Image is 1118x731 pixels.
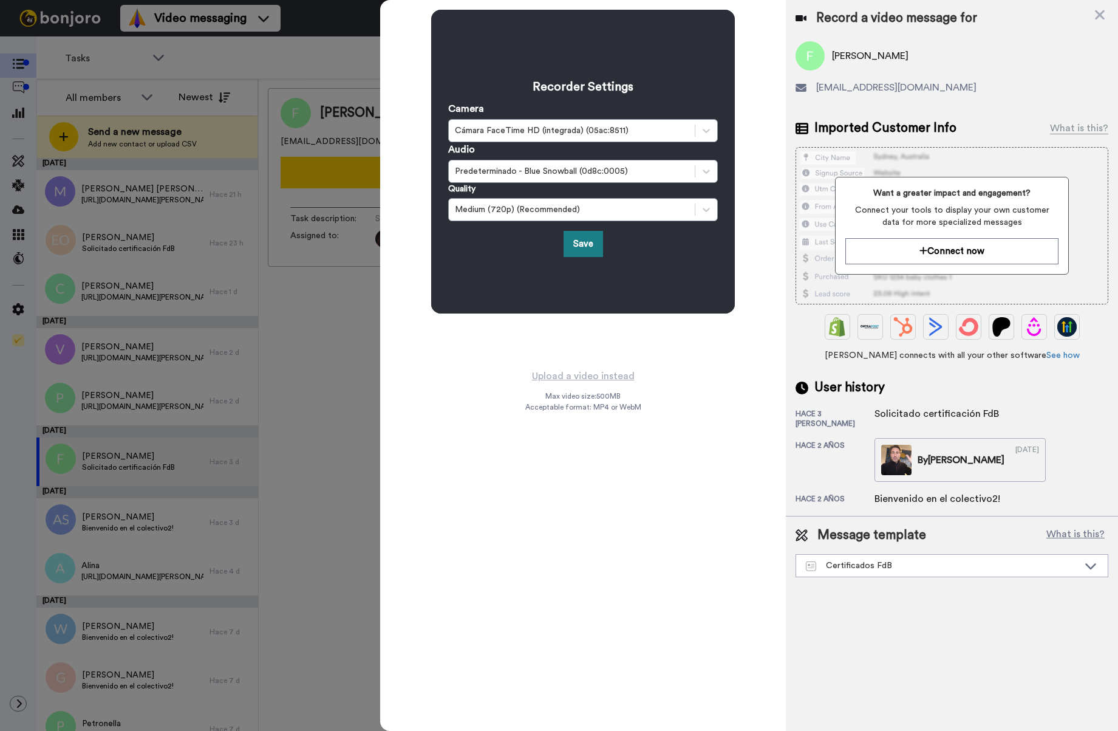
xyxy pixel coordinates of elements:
[455,125,689,137] div: Cámara FaceTime HD (integrada) (05ac:8511)
[448,78,718,95] h3: Recorder Settings
[1050,121,1108,136] div: What is this?
[455,165,689,177] div: Predeterminado - Blue Snowball (0d8c:0005)
[806,561,816,571] img: Message-temps.svg
[545,391,621,401] span: Max video size: 500 MB
[1043,526,1108,544] button: What is this?
[448,101,484,116] label: Camera
[874,492,1000,506] div: Bienvenido en el colectivo2!
[816,80,977,95] span: [EMAIL_ADDRESS][DOMAIN_NAME]
[1015,445,1039,475] div: [DATE]
[992,317,1011,337] img: Patreon
[796,441,874,482] div: hace 2 años
[874,438,1046,482] a: By[PERSON_NAME][DATE]
[845,204,1058,228] span: Connect your tools to display your own customer data for more specialized messages
[528,368,638,384] button: Upload a video instead
[448,142,475,157] label: Audio
[1057,317,1077,337] img: GoHighLevel
[814,119,956,137] span: Imported Customer Info
[874,407,999,421] div: Solicitado certificación FdB
[564,231,603,257] button: Save
[918,453,1004,467] div: By [PERSON_NAME]
[796,494,874,506] div: hace 2 años
[828,317,847,337] img: Shopify
[455,204,689,216] div: Medium (720p) (Recommended)
[845,238,1058,264] button: Connect now
[796,409,874,428] div: hace 3 [PERSON_NAME]
[881,445,912,475] img: 1ec438f3-67ee-483f-a596-62e36ace7a57-thumb.jpg
[814,379,885,397] span: User history
[861,317,880,337] img: Ontraport
[1046,351,1080,360] a: See how
[845,187,1058,199] span: Want a greater impact and engagement?
[926,317,946,337] img: ActiveCampaign
[959,317,978,337] img: ConvertKit
[817,526,926,544] span: Message template
[448,183,475,195] label: Quality
[806,560,1079,572] div: Certificados FdB
[893,317,913,337] img: Hubspot
[525,402,641,412] span: Acceptable format: MP4 or WebM
[796,349,1108,362] span: [PERSON_NAME] connects with all your other software
[1024,317,1044,337] img: Drip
